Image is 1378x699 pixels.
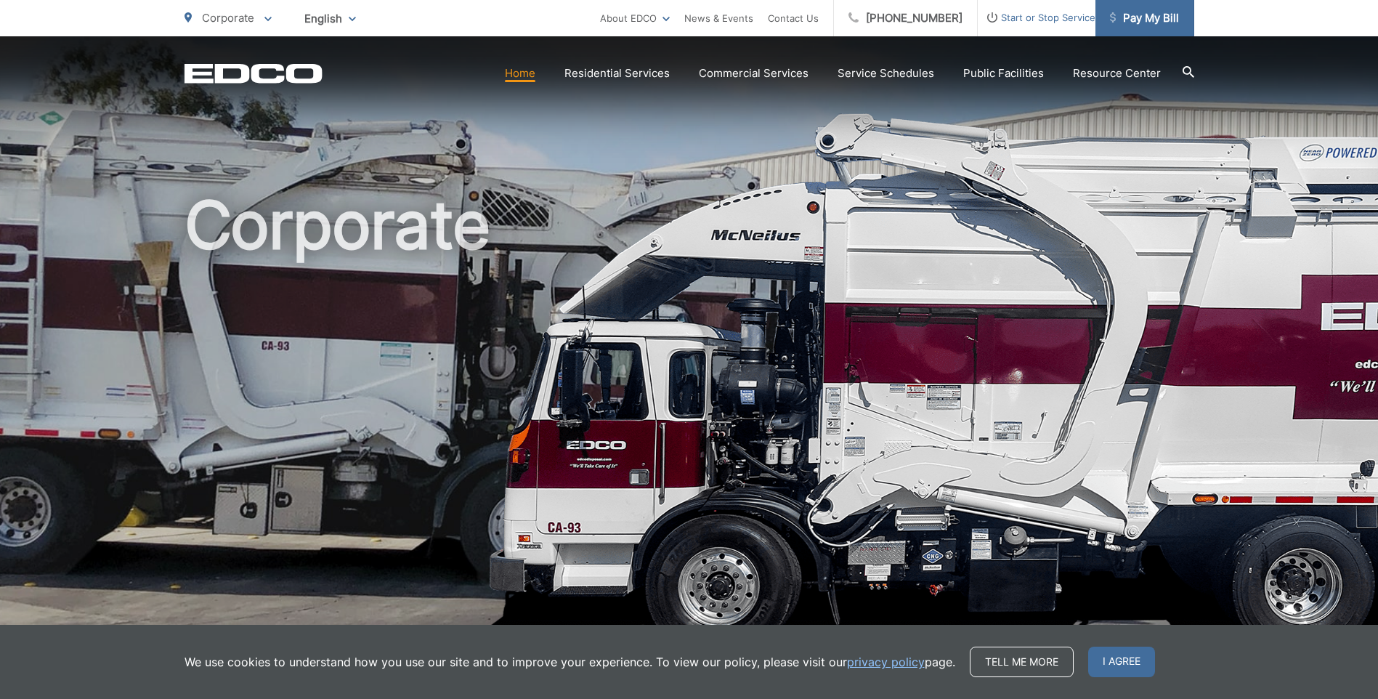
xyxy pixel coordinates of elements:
[768,9,819,27] a: Contact Us
[684,9,753,27] a: News & Events
[1073,65,1161,82] a: Resource Center
[293,6,367,31] span: English
[185,63,323,84] a: EDCD logo. Return to the homepage.
[185,653,955,671] p: We use cookies to understand how you use our site and to improve your experience. To view our pol...
[1110,9,1179,27] span: Pay My Bill
[202,11,254,25] span: Corporate
[185,189,1194,649] h1: Corporate
[564,65,670,82] a: Residential Services
[1088,647,1155,677] span: I agree
[970,647,1074,677] a: Tell me more
[847,653,925,671] a: privacy policy
[505,65,535,82] a: Home
[963,65,1044,82] a: Public Facilities
[838,65,934,82] a: Service Schedules
[600,9,670,27] a: About EDCO
[699,65,808,82] a: Commercial Services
